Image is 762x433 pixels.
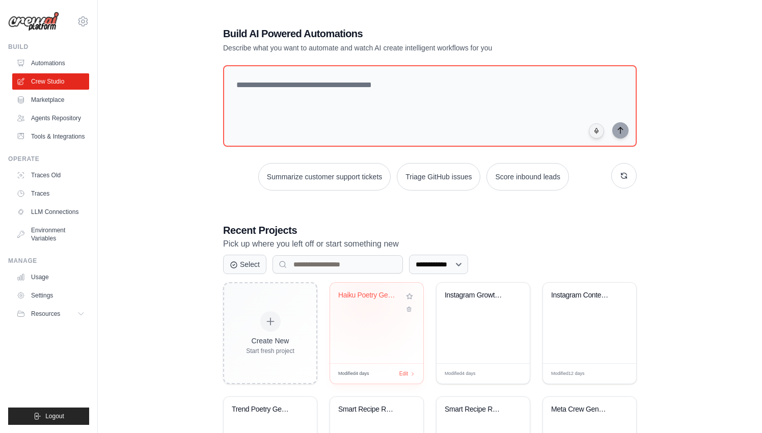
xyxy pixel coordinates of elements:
[445,405,506,414] div: Smart Recipe Recommendation System
[551,370,585,377] span: Modified 12 days
[486,163,569,191] button: Score inbound leads
[551,405,613,414] div: Meta Crew Generator
[223,43,565,53] p: Describe what you want to automate and watch AI create intelligent workflows for you
[338,370,369,377] span: Modified 4 days
[246,336,294,346] div: Create New
[12,287,89,304] a: Settings
[12,306,89,322] button: Resources
[31,310,60,318] span: Resources
[8,155,89,163] div: Operate
[12,185,89,202] a: Traces
[232,405,293,414] div: Trend Poetry Generator
[445,370,476,377] span: Modified 4 days
[223,255,266,274] button: Select
[551,291,613,300] div: Instagram Content Strategy Generator
[223,237,637,251] p: Pick up where you left off or start something new
[404,304,415,314] button: Delete project
[12,128,89,145] a: Tools & Integrations
[399,370,408,377] span: Edit
[12,204,89,220] a: LLM Connections
[589,123,604,139] button: Click to speak your automation idea
[12,167,89,183] a: Traces Old
[611,163,637,188] button: Get new suggestions
[338,291,400,300] div: Haiku Poetry Generator
[12,92,89,108] a: Marketplace
[246,347,294,355] div: Start fresh project
[8,408,89,425] button: Logout
[8,43,89,51] div: Build
[338,405,400,414] div: Smart Recipe Recommendation System
[12,222,89,247] a: Environment Variables
[12,55,89,71] a: Automations
[612,370,621,377] span: Edit
[223,223,637,237] h3: Recent Projects
[258,163,391,191] button: Summarize customer support tickets
[404,291,415,302] button: Add to favorites
[12,269,89,285] a: Usage
[506,370,514,377] span: Edit
[8,257,89,265] div: Manage
[445,291,506,300] div: Instagram Growth Strategy Suite
[12,73,89,90] a: Crew Studio
[45,412,64,420] span: Logout
[8,12,59,31] img: Logo
[397,163,480,191] button: Triage GitHub issues
[12,110,89,126] a: Agents Repository
[223,26,565,41] h1: Build AI Powered Automations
